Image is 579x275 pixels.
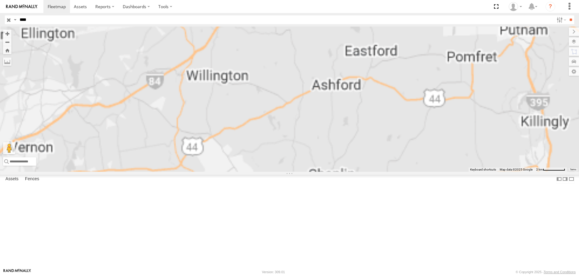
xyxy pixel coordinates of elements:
label: Fences [22,175,42,184]
div: © Copyright 2025 - [516,270,576,274]
label: Search Filter Options [554,15,567,24]
div: ryan phillips [507,2,524,11]
div: Version: 309.01 [262,270,285,274]
button: Drag Pegman onto the map to open Street View [3,142,15,154]
button: Zoom in [3,30,11,38]
button: Zoom Home [3,46,11,54]
button: Map Scale: 2 km per 70 pixels [534,168,567,172]
a: Terms and Conditions [544,270,576,274]
label: Dock Summary Table to the Left [556,175,562,184]
button: Keyboard shortcuts [470,168,496,172]
label: Search Query [13,15,17,24]
label: Measure [3,57,11,66]
label: Dock Summary Table to the Right [562,175,568,184]
span: 2 km [536,168,543,171]
label: Map Settings [569,67,579,76]
button: Zoom out [3,38,11,46]
img: rand-logo.svg [6,5,37,9]
label: Hide Summary Table [568,175,574,184]
a: Visit our Website [3,269,31,275]
i: ? [546,2,555,11]
span: Map data ©2025 Google [500,168,533,171]
label: Assets [2,175,21,184]
a: Terms (opens in new tab) [570,168,576,171]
